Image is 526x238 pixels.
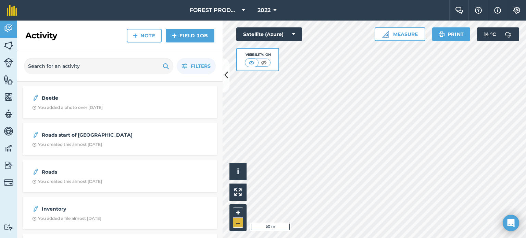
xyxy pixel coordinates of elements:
img: svg+xml;base64,PHN2ZyB4bWxucz0iaHR0cDovL3d3dy53My5vcmcvMjAwMC9zdmciIHdpZHRoPSI1MCIgaGVpZ2h0PSI0MC... [260,59,268,66]
div: You created this almost [DATE] [32,179,102,184]
img: Clock with arrow pointing clockwise [32,216,37,221]
strong: Beetle [42,94,150,102]
img: Four arrows, one pointing top left, one top right, one bottom right and the last bottom left [234,188,242,196]
button: – [233,218,243,228]
button: Measure [375,27,425,41]
div: Open Intercom Messenger [503,215,519,231]
div: You added a photo over [DATE] [32,105,103,110]
img: svg+xml;base64,PHN2ZyB4bWxucz0iaHR0cDovL3d3dy53My5vcmcvMjAwMC9zdmciIHdpZHRoPSI1NiIgaGVpZ2h0PSI2MC... [4,75,13,85]
img: svg+xml;base64,PHN2ZyB4bWxucz0iaHR0cDovL3d3dy53My5vcmcvMjAwMC9zdmciIHdpZHRoPSIxOSIgaGVpZ2h0PSIyNC... [438,30,445,38]
img: Clock with arrow pointing clockwise [32,142,37,147]
a: Roads start of [GEOGRAPHIC_DATA]Clock with arrow pointing clockwiseYou created this almost [DATE] [27,127,213,151]
img: svg+xml;base64,PHN2ZyB4bWxucz0iaHR0cDovL3d3dy53My5vcmcvMjAwMC9zdmciIHdpZHRoPSIxNyIgaGVpZ2h0PSIxNy... [494,6,501,14]
a: BeetleClock with arrow pointing clockwiseYou added a photo over [DATE] [27,90,213,114]
img: svg+xml;base64,PHN2ZyB4bWxucz0iaHR0cDovL3d3dy53My5vcmcvMjAwMC9zdmciIHdpZHRoPSI1NiIgaGVpZ2h0PSI2MC... [4,40,13,51]
img: fieldmargin Logo [7,5,17,16]
button: + [233,208,243,218]
span: FOREST PRODUCE [190,6,239,14]
span: Filters [191,62,211,70]
button: Satellite (Azure) [236,27,302,41]
img: svg+xml;base64,PD94bWwgdmVyc2lvbj0iMS4wIiBlbmNvZGluZz0idXRmLTgiPz4KPCEtLSBHZW5lcmF0b3I6IEFkb2JlIE... [4,224,13,230]
img: Two speech bubbles overlapping with the left bubble in the forefront [455,7,463,14]
img: svg+xml;base64,PHN2ZyB4bWxucz0iaHR0cDovL3d3dy53My5vcmcvMjAwMC9zdmciIHdpZHRoPSIxNCIgaGVpZ2h0PSIyNC... [133,32,138,40]
button: Filters [177,58,216,74]
img: A question mark icon [474,7,483,14]
button: Print [432,27,471,41]
strong: Roads [42,168,150,176]
img: svg+xml;base64,PHN2ZyB4bWxucz0iaHR0cDovL3d3dy53My5vcmcvMjAwMC9zdmciIHdpZHRoPSI1MCIgaGVpZ2h0PSI0MC... [247,59,256,66]
img: Ruler icon [382,31,389,38]
strong: Roads start of [GEOGRAPHIC_DATA] [42,131,150,139]
div: Visibility: On [245,52,271,58]
a: Field Job [166,29,214,42]
img: svg+xml;base64,PD94bWwgdmVyc2lvbj0iMS4wIiBlbmNvZGluZz0idXRmLTgiPz4KPCEtLSBHZW5lcmF0b3I6IEFkb2JlIE... [4,178,13,187]
img: svg+xml;base64,PD94bWwgdmVyc2lvbj0iMS4wIiBlbmNvZGluZz0idXRmLTgiPz4KPCEtLSBHZW5lcmF0b3I6IEFkb2JlIE... [32,205,39,213]
button: i [229,163,247,180]
img: svg+xml;base64,PD94bWwgdmVyc2lvbj0iMS4wIiBlbmNvZGluZz0idXRmLTgiPz4KPCEtLSBHZW5lcmF0b3I6IEFkb2JlIE... [4,23,13,34]
button: 14 °C [477,27,519,41]
img: svg+xml;base64,PD94bWwgdmVyc2lvbj0iMS4wIiBlbmNvZGluZz0idXRmLTgiPz4KPCEtLSBHZW5lcmF0b3I6IEFkb2JlIE... [32,131,39,139]
span: 14 ° C [484,27,496,41]
span: i [237,167,239,176]
input: Search for an activity [24,58,173,74]
strong: Inventory [42,205,150,213]
img: svg+xml;base64,PD94bWwgdmVyc2lvbj0iMS4wIiBlbmNvZGluZz0idXRmLTgiPz4KPCEtLSBHZW5lcmF0b3I6IEFkb2JlIE... [4,126,13,136]
img: svg+xml;base64,PD94bWwgdmVyc2lvbj0iMS4wIiBlbmNvZGluZz0idXRmLTgiPz4KPCEtLSBHZW5lcmF0b3I6IEFkb2JlIE... [4,143,13,153]
img: A cog icon [513,7,521,14]
a: Note [127,29,162,42]
img: svg+xml;base64,PD94bWwgdmVyc2lvbj0iMS4wIiBlbmNvZGluZz0idXRmLTgiPz4KPCEtLSBHZW5lcmF0b3I6IEFkb2JlIE... [4,109,13,119]
img: svg+xml;base64,PD94bWwgdmVyc2lvbj0iMS4wIiBlbmNvZGluZz0idXRmLTgiPz4KPCEtLSBHZW5lcmF0b3I6IEFkb2JlIE... [32,94,39,102]
img: svg+xml;base64,PD94bWwgdmVyc2lvbj0iMS4wIiBlbmNvZGluZz0idXRmLTgiPz4KPCEtLSBHZW5lcmF0b3I6IEFkb2JlIE... [501,27,515,41]
img: svg+xml;base64,PD94bWwgdmVyc2lvbj0iMS4wIiBlbmNvZGluZz0idXRmLTgiPz4KPCEtLSBHZW5lcmF0b3I6IEFkb2JlIE... [4,160,13,171]
img: Clock with arrow pointing clockwise [32,179,37,184]
img: svg+xml;base64,PHN2ZyB4bWxucz0iaHR0cDovL3d3dy53My5vcmcvMjAwMC9zdmciIHdpZHRoPSIxNCIgaGVpZ2h0PSIyNC... [172,32,177,40]
img: Clock with arrow pointing clockwise [32,105,37,110]
div: You added a file almost [DATE] [32,216,101,221]
a: RoadsClock with arrow pointing clockwiseYou created this almost [DATE] [27,164,213,188]
h2: Activity [25,30,57,41]
a: InventoryClock with arrow pointing clockwiseYou added a file almost [DATE] [27,201,213,225]
div: You created this almost [DATE] [32,142,102,147]
span: 2022 [258,6,271,14]
img: svg+xml;base64,PHN2ZyB4bWxucz0iaHR0cDovL3d3dy53My5vcmcvMjAwMC9zdmciIHdpZHRoPSI1NiIgaGVpZ2h0PSI2MC... [4,92,13,102]
img: svg+xml;base64,PD94bWwgdmVyc2lvbj0iMS4wIiBlbmNvZGluZz0idXRmLTgiPz4KPCEtLSBHZW5lcmF0b3I6IEFkb2JlIE... [4,58,13,67]
img: svg+xml;base64,PHN2ZyB4bWxucz0iaHR0cDovL3d3dy53My5vcmcvMjAwMC9zdmciIHdpZHRoPSIxOSIgaGVpZ2h0PSIyNC... [163,62,169,70]
img: svg+xml;base64,PD94bWwgdmVyc2lvbj0iMS4wIiBlbmNvZGluZz0idXRmLTgiPz4KPCEtLSBHZW5lcmF0b3I6IEFkb2JlIE... [32,168,39,176]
